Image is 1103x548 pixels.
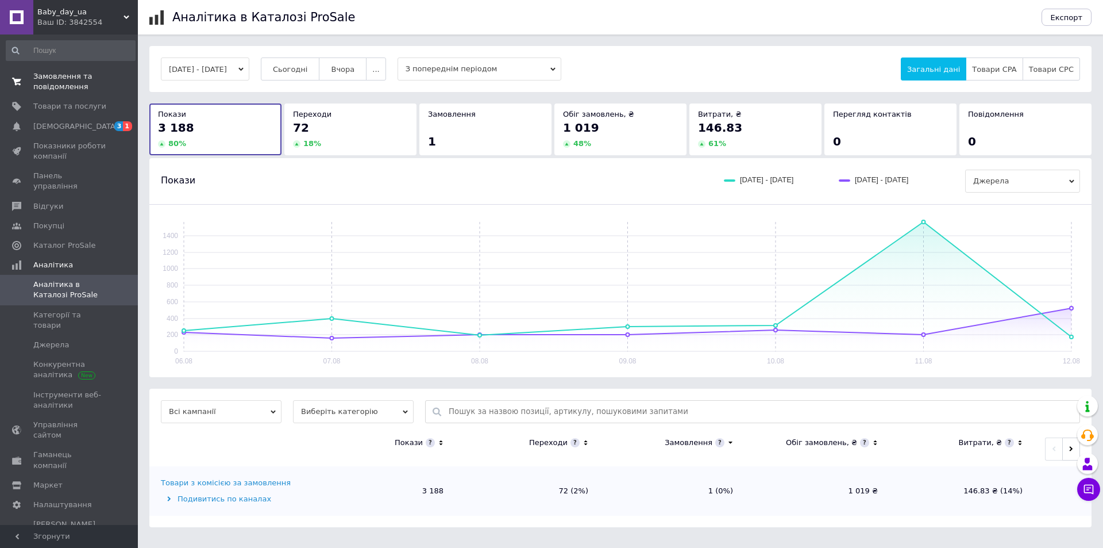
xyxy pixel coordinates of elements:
[167,315,178,323] text: 400
[665,438,712,448] div: Замовлення
[968,135,976,148] span: 0
[163,232,178,240] text: 1400
[114,121,124,131] span: 3
[168,139,186,148] span: 80 %
[33,390,106,411] span: Інструменти веб-аналітики
[37,17,138,28] div: Ваш ID: 3842554
[33,101,106,112] span: Товари та послуги
[833,135,841,148] span: 0
[163,265,178,273] text: 1000
[698,110,742,118] span: Витрати, ₴
[915,357,932,365] text: 11.08
[33,141,106,162] span: Показники роботи компанії
[907,65,960,74] span: Загальні дані
[968,110,1024,118] span: Повідомлення
[33,279,106,300] span: Аналітика в Каталозі ProSale
[398,58,561,81] span: З попереднім періодом
[293,110,331,118] span: Переходи
[161,58,249,81] button: [DATE] - [DATE]
[167,331,178,339] text: 200
[1042,9,1092,26] button: Експорт
[1051,13,1083,22] span: Експорт
[33,71,106,92] span: Замовлення та повідомлення
[161,494,307,504] div: Подивитись по каналах
[698,121,742,135] span: 146.83
[163,248,178,256] text: 1200
[455,466,600,516] td: 72 (2%)
[172,10,355,24] h1: Аналітика в Каталозі ProSale
[167,298,178,306] text: 600
[1029,65,1074,74] span: Товари CPC
[972,65,1016,74] span: Товари CPA
[161,478,291,488] div: Товари з комісією за замовлення
[767,357,784,365] text: 10.08
[33,260,73,270] span: Аналітика
[323,357,340,365] text: 07.08
[6,40,136,61] input: Пошук
[1023,58,1080,81] button: Товари CPC
[366,58,385,81] button: ...
[33,201,63,212] span: Відгуки
[174,347,178,355] text: 0
[161,174,195,187] span: Покази
[261,58,320,81] button: Сьогодні
[1063,357,1080,365] text: 12.08
[319,58,367,81] button: Вчора
[33,500,92,510] span: Налаштування
[33,359,106,380] span: Конкурентна аналітика
[966,58,1023,81] button: Товари CPA
[37,7,124,17] span: Baby_day_ua
[161,400,281,423] span: Всі кампанії
[33,340,69,350] span: Джерела
[33,420,106,440] span: Управління сайтом
[293,400,414,423] span: Виберіть категорію
[293,121,309,135] span: 72
[786,438,857,448] div: Обіг замовлень, ₴
[529,438,568,448] div: Переходи
[33,480,63,490] span: Маркет
[158,121,194,135] span: 3 188
[833,110,912,118] span: Перегляд контактів
[619,357,636,365] text: 09.08
[901,58,966,81] button: Загальні дані
[273,65,308,74] span: Сьогодні
[372,65,379,74] span: ...
[958,438,1002,448] div: Витрати, ₴
[395,438,423,448] div: Покази
[123,121,132,131] span: 1
[563,110,634,118] span: Обіг замовлень, ₴
[745,466,889,516] td: 1 019 ₴
[1077,478,1100,501] button: Чат з покупцем
[167,281,178,289] text: 800
[600,466,745,516] td: 1 (0%)
[175,357,192,365] text: 06.08
[33,450,106,470] span: Гаманець компанії
[303,139,321,148] span: 18 %
[428,110,476,118] span: Замовлення
[158,110,186,118] span: Покази
[428,135,436,148] span: 1
[965,170,1080,193] span: Джерела
[33,121,118,132] span: [DEMOGRAPHIC_DATA]
[310,466,455,516] td: 3 188
[889,466,1034,516] td: 146.83 ₴ (14%)
[33,171,106,191] span: Панель управління
[331,65,354,74] span: Вчора
[471,357,488,365] text: 08.08
[573,139,591,148] span: 48 %
[33,240,95,251] span: Каталог ProSale
[33,310,106,331] span: Категорії та товари
[708,139,726,148] span: 61 %
[33,221,64,231] span: Покупці
[449,401,1074,423] input: Пошук за назвою позиції, артикулу, пошуковими запитами
[563,121,599,135] span: 1 019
